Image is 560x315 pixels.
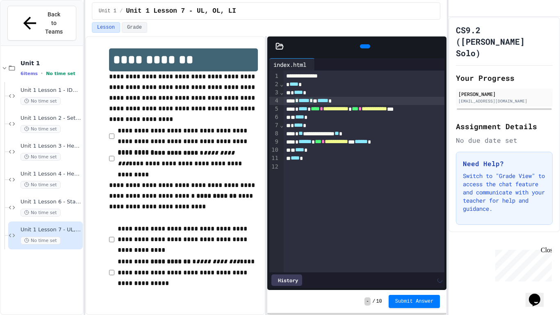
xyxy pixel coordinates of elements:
[280,81,284,87] span: Fold line
[126,6,236,16] span: Unit 1 Lesson 7 - UL, OL, LI
[20,209,61,217] span: No time set
[269,60,310,69] div: index.html
[3,3,57,52] div: Chat with us now!Close
[395,298,434,305] span: Submit Answer
[456,121,553,132] h2: Assignment Details
[269,113,280,121] div: 6
[20,199,81,205] span: Unit 1 Lesson 6 - Station Activity
[269,72,280,80] div: 1
[372,298,375,305] span: /
[269,154,280,162] div: 11
[44,10,64,36] span: Back to Teams
[492,247,552,281] iframe: chat widget
[20,97,61,105] span: No time set
[271,274,302,286] div: History
[458,98,550,104] div: [EMAIL_ADDRESS][DOMAIN_NAME]
[376,298,382,305] span: 10
[269,163,280,171] div: 12
[269,146,280,154] div: 10
[269,121,280,130] div: 7
[20,181,61,189] span: No time set
[99,8,116,14] span: Unit 1
[456,24,553,59] h1: CS9.2 ([PERSON_NAME] Solo)
[269,58,315,71] div: index.html
[20,143,81,150] span: Unit 1 Lesson 3 - Headers and Paragraph tags
[20,71,38,76] span: 6 items
[122,22,147,33] button: Grade
[20,59,81,67] span: Unit 1
[20,171,81,178] span: Unit 1 Lesson 4 - Headlines Lab
[20,115,81,122] span: Unit 1 Lesson 2 - Setting Up HTML Doc
[280,122,284,128] span: Fold line
[92,22,120,33] button: Lesson
[456,135,553,145] div: No due date set
[526,282,552,307] iframe: chat widget
[41,70,43,77] span: •
[46,71,75,76] span: No time set
[269,105,280,113] div: 5
[269,138,280,146] div: 9
[269,80,280,89] div: 2
[20,226,81,233] span: Unit 1 Lesson 7 - UL, OL, LI
[269,130,280,138] div: 8
[120,8,123,14] span: /
[463,159,546,169] h3: Need Help?
[389,295,440,308] button: Submit Answer
[7,6,76,41] button: Back to Teams
[280,89,284,96] span: Fold line
[269,89,280,97] div: 3
[20,237,61,244] span: No time set
[456,72,553,84] h2: Your Progress
[364,297,371,306] span: -
[20,125,61,133] span: No time set
[20,87,81,94] span: Unit 1 Lesson 1 - IDE Interaction
[463,172,546,213] p: Switch to "Grade View" to access the chat feature and communicate with your teacher for help and ...
[458,90,550,98] div: [PERSON_NAME]
[269,97,280,105] div: 4
[20,153,61,161] span: No time set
